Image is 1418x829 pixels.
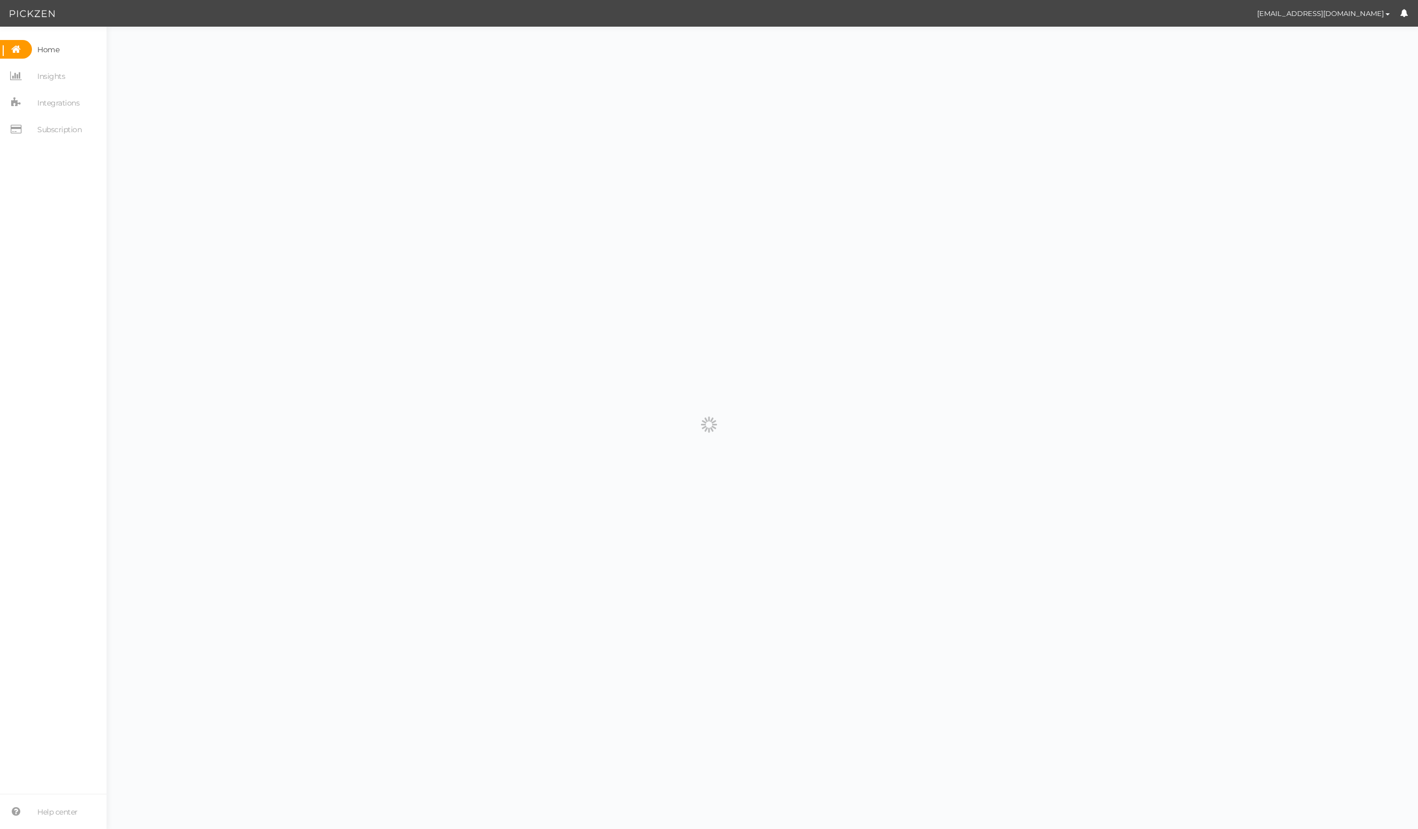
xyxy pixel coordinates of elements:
img: Pickzen logo [10,7,55,20]
img: a4f8c230212a40d8b278f3fb126f1c3f [1228,4,1247,23]
span: Integrations [37,94,79,111]
span: Home [37,41,59,58]
span: Help center [37,803,78,820]
span: Insights [37,68,65,85]
span: [EMAIL_ADDRESS][DOMAIN_NAME] [1257,9,1384,18]
button: [EMAIL_ADDRESS][DOMAIN_NAME] [1247,4,1400,22]
span: Subscription [37,121,82,138]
